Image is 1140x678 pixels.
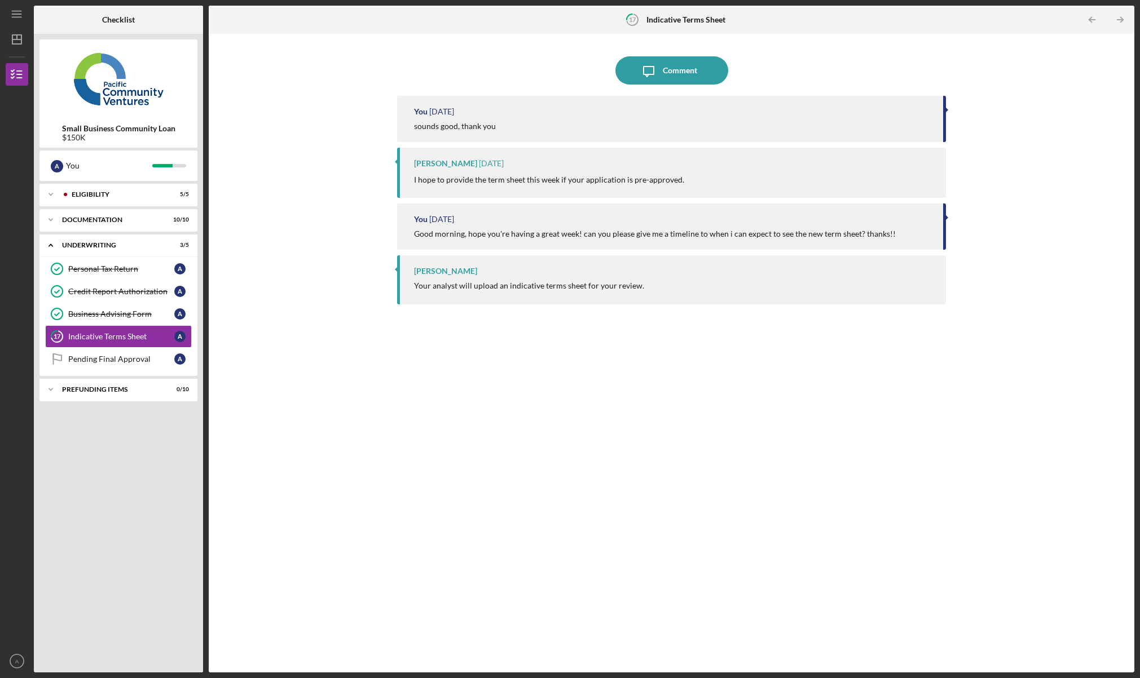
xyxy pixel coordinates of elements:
b: Checklist [102,15,135,24]
div: Pending Final Approval [68,354,174,364]
div: 10 / 10 [169,216,189,223]
div: You [66,156,152,175]
div: A [174,353,186,365]
a: Credit Report AuthorizationA [45,280,192,303]
a: Pending Final ApprovalA [45,348,192,370]
div: Personal Tax Return [68,264,174,273]
div: 5 / 5 [169,191,189,198]
a: Personal Tax ReturnA [45,258,192,280]
tspan: 17 [54,333,61,340]
tspan: 17 [628,16,636,23]
div: A [174,286,186,297]
time: 2025-08-07 17:58 [429,107,454,116]
b: Small Business Community Loan [62,124,175,133]
div: Documentation [62,216,161,223]
div: Good morning, hope you're having a great week! can you please give me a timeline to when i can ex... [414,229,896,238]
div: Your analyst will upload an indicative terms sheet for your review. [414,281,644,290]
div: A [174,331,186,342]
div: [PERSON_NAME] [414,159,477,168]
div: A [174,263,186,274]
div: [PERSON_NAME] [414,267,477,276]
button: Comment [615,56,728,85]
b: Indicative Terms Sheet [646,15,725,24]
p: I hope to provide the term sheet this week if your application is pre-approved. [414,174,684,186]
a: Business Advising FormA [45,303,192,325]
div: $150K [62,133,175,142]
div: Business Advising Form [68,309,174,318]
div: 0 / 10 [169,386,189,393]
div: You [414,215,428,224]
div: Indicative Terms Sheet [68,332,174,341]
div: Credit Report Authorization [68,287,174,296]
div: sounds good, thank you [414,122,496,131]
div: 3 / 5 [169,242,189,249]
time: 2025-08-06 13:03 [429,215,454,224]
div: A [51,160,63,172]
img: Product logo [39,45,197,113]
div: Underwriting [62,242,161,249]
time: 2025-08-07 17:35 [479,159,504,168]
button: A [6,650,28,672]
div: Comment [663,56,697,85]
a: 17Indicative Terms SheetA [45,325,192,348]
text: A [15,658,19,664]
div: Eligibility [72,191,161,198]
div: Prefunding Items [62,386,161,393]
div: A [174,308,186,320]
div: You [414,107,428,116]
